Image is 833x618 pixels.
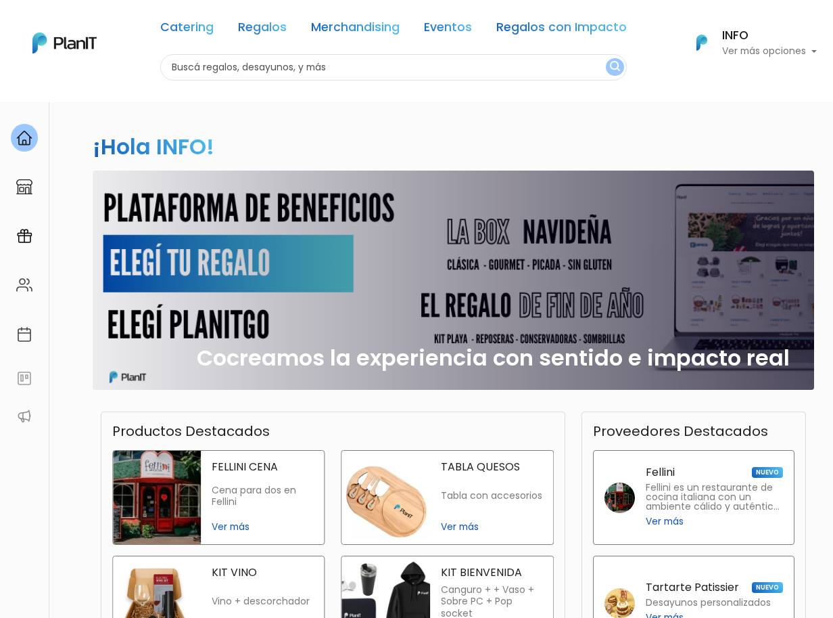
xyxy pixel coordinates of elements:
[16,130,32,146] img: home-e721727adea9d79c4d83392d1f703f7f8bce08238fde08b1acbfd93340b81755.svg
[646,483,783,512] p: Fellini es un restaurante de cocina italiana con un ambiente cálido y auténtico, ideal para disfr...
[441,462,542,472] p: TABLA QUESOS
[197,345,790,371] h2: Cocreamos la experiencia con sentido e impacto real
[160,22,214,38] a: Catering
[32,32,97,53] img: PlanIt Logo
[687,28,717,58] img: PlanIt Logo
[212,596,313,607] p: Vino + descorchador
[341,450,554,545] a: tabla quesos TABLA QUESOS Tabla con accesorios Ver más
[16,370,32,387] img: feedback-78b5a0c8f98aac82b08bfc38622c3050aee476f2c9584af64705fc4e61158814.svg
[311,22,400,38] a: Merchandising
[722,30,817,42] h6: INFO
[441,567,542,578] p: KIT BIENVENIDA
[112,423,270,439] h3: Productos Destacados
[212,567,313,578] p: KIT VINO
[112,450,325,545] a: fellini cena FELLINI CENA Cena para dos en Fellini Ver más
[342,451,430,544] img: tabla quesos
[238,22,287,38] a: Regalos
[752,582,783,593] span: NUEVO
[160,54,627,81] input: Buscá regalos, desayunos, y más
[646,514,684,529] span: Ver más
[441,490,542,502] p: Tabla con accesorios
[113,451,201,544] img: fellini cena
[424,22,472,38] a: Eventos
[646,598,771,608] p: Desayunos personalizados
[646,467,675,478] p: Fellini
[16,228,32,244] img: campaigns-02234683943229c281be62815700db0a1741e53638e28bf9629b52c665b00959.svg
[441,520,542,534] span: Ver más
[604,483,635,513] img: fellini
[496,22,627,38] a: Regalos con Impacto
[16,408,32,424] img: partners-52edf745621dab592f3b2c58e3bca9d71375a7ef29c3b500c9f145b62cc070d4.svg
[610,61,620,74] img: search_button-432b6d5273f82d61273b3651a40e1bd1b912527efae98b1b7a1b2c0702e16a8d.svg
[16,326,32,343] img: calendar-87d922413cdce8b2cf7b7f5f62616a5cf9e4887200fb71536465627b3292af00.svg
[722,47,817,56] p: Ver más opciones
[212,485,313,508] p: Cena para dos en Fellini
[752,467,783,478] span: NUEVO
[16,277,32,293] img: people-662611757002400ad9ed0e3c099ab2801c6687ba6c219adb57efc949bc21e19d.svg
[212,462,313,472] p: FELLINI CENA
[646,582,739,593] p: Tartarte Patissier
[93,131,214,162] h2: ¡Hola INFO!
[593,450,794,545] a: Fellini NUEVO Fellini es un restaurante de cocina italiana con un ambiente cálido y auténtico, id...
[16,179,32,195] img: marketplace-4ceaa7011d94191e9ded77b95e3339b90024bf715f7c57f8cf31f2d8c509eaba.svg
[679,25,817,60] button: PlanIt Logo INFO Ver más opciones
[593,423,768,439] h3: Proveedores Destacados
[212,520,313,534] span: Ver más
